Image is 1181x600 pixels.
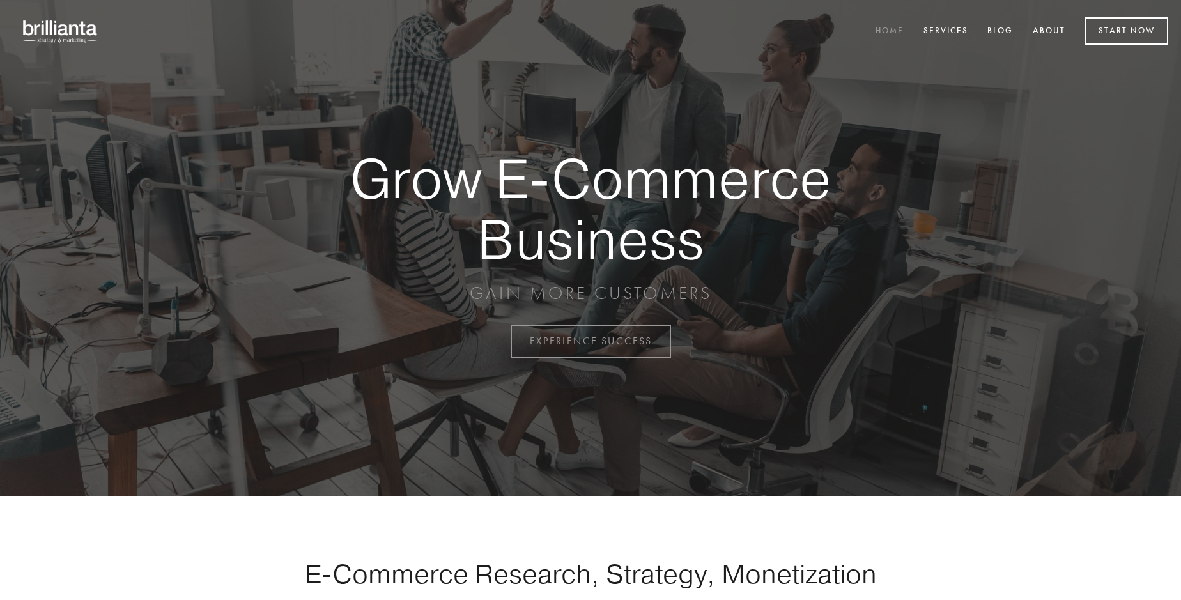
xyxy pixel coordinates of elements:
h1: E-Commerce Research, Strategy, Monetization [265,558,916,590]
img: brillianta - research, strategy, marketing [13,13,109,50]
a: Blog [979,21,1021,42]
a: EXPERIENCE SUCCESS [511,325,671,358]
a: Home [867,21,912,42]
strong: Grow E-Commerce Business [305,148,876,269]
a: Services [915,21,976,42]
a: About [1024,21,1074,42]
a: Start Now [1085,17,1168,45]
p: GAIN MORE CUSTOMERS [305,282,876,305]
